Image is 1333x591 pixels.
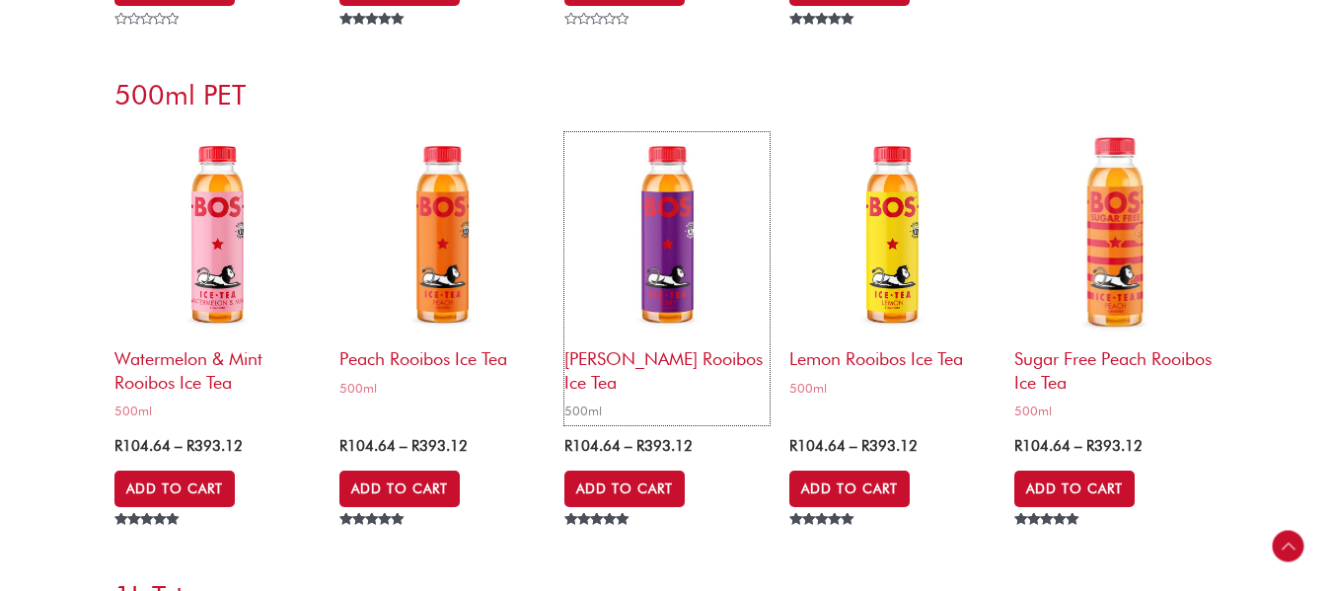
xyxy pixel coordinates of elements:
bdi: 393.12 [1086,437,1143,455]
bdi: 104.64 [114,437,171,455]
span: Rated out of 5 [789,13,857,70]
h2: [PERSON_NAME] Rooibos Ice Tea [564,337,770,394]
span: Rated out of 5 [339,13,407,70]
a: Select options for “Lemon Rooibos Ice Tea” [789,471,910,506]
span: R [564,437,572,455]
span: 500ml [339,380,545,397]
a: Select options for “Watermelon & Mint Rooibos Ice Tea” [114,471,235,506]
h2: Watermelon & Mint Rooibos Ice Tea [114,337,320,394]
span: – [175,437,183,455]
bdi: 104.64 [339,437,396,455]
h2: Peach Rooibos Ice Tea [339,337,545,370]
span: R [1014,437,1022,455]
h2: Lemon Rooibos Ice Tea [789,337,995,370]
span: – [850,437,857,455]
a: Select options for “Peach Rooibos Ice Tea” [339,471,460,506]
a: Select options for “Sugar Free Peach Rooibos Ice Tea” [1014,471,1135,506]
bdi: 393.12 [861,437,918,455]
span: – [1074,437,1082,455]
a: Sugar Free Peach Rooibos Ice Tea500ml [1014,132,1220,425]
span: 500ml [564,403,770,419]
span: Rated out of 5 [339,513,407,570]
span: Rated out of 5 [1014,513,1082,570]
span: R [636,437,644,455]
a: Lemon Rooibos Ice Tea500ml [789,132,995,403]
img: Sugar Free Peach Rooibos Ice Tea [1014,132,1220,337]
bdi: 104.64 [1014,437,1071,455]
span: R [789,437,797,455]
span: 500ml [114,403,320,419]
span: R [339,437,347,455]
span: Rated out of 5 [789,513,857,570]
bdi: 104.64 [564,437,621,455]
span: R [411,437,419,455]
span: Rated out of 5 [564,513,632,570]
a: Select options for “Berry Rooibos Ice Tea” [564,471,685,506]
a: Watermelon & Mint Rooibos Ice Tea500ml [114,132,320,425]
img: Watermelon & Mint Rooibos Ice Tea [114,132,320,337]
span: 500ml [789,380,995,397]
span: R [114,437,122,455]
bdi: 393.12 [186,437,243,455]
span: R [1086,437,1094,455]
bdi: 104.64 [789,437,846,455]
span: – [400,437,407,455]
span: R [186,437,194,455]
h2: Sugar Free Peach Rooibos Ice Tea [1014,337,1220,394]
a: [PERSON_NAME] Rooibos Ice Tea500ml [564,132,770,425]
img: BOS_500ml_Berry [564,132,770,337]
span: – [625,437,632,455]
bdi: 393.12 [636,437,693,455]
img: Lemon Rooibos Ice Tea [789,132,995,337]
span: 500ml [1014,403,1220,419]
bdi: 393.12 [411,437,468,455]
a: Peach Rooibos Ice Tea500ml [339,132,545,403]
span: Rated out of 5 [114,513,183,570]
h3: 500ml PET [114,77,1220,112]
img: BOS_500ml_Peach [339,132,545,337]
span: R [861,437,869,455]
